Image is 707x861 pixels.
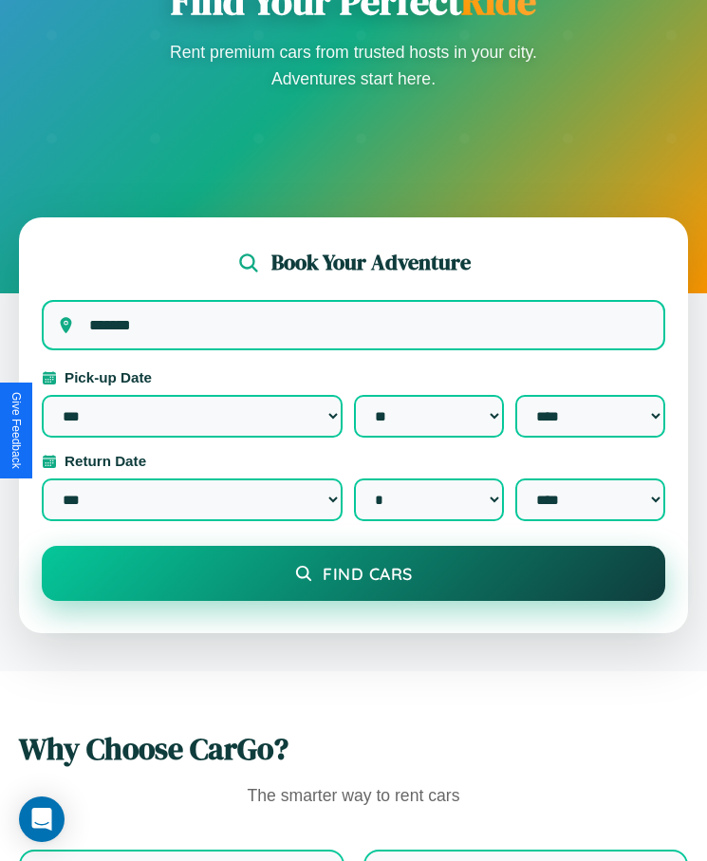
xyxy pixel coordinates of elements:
div: Open Intercom Messenger [19,796,65,842]
p: The smarter way to rent cars [19,781,688,812]
label: Return Date [42,453,665,469]
button: Find Cars [42,546,665,601]
h2: Why Choose CarGo? [19,728,688,770]
h2: Book Your Adventure [271,248,471,277]
p: Rent premium cars from trusted hosts in your city. Adventures start here. [164,39,544,92]
label: Pick-up Date [42,369,665,385]
div: Give Feedback [9,392,23,469]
